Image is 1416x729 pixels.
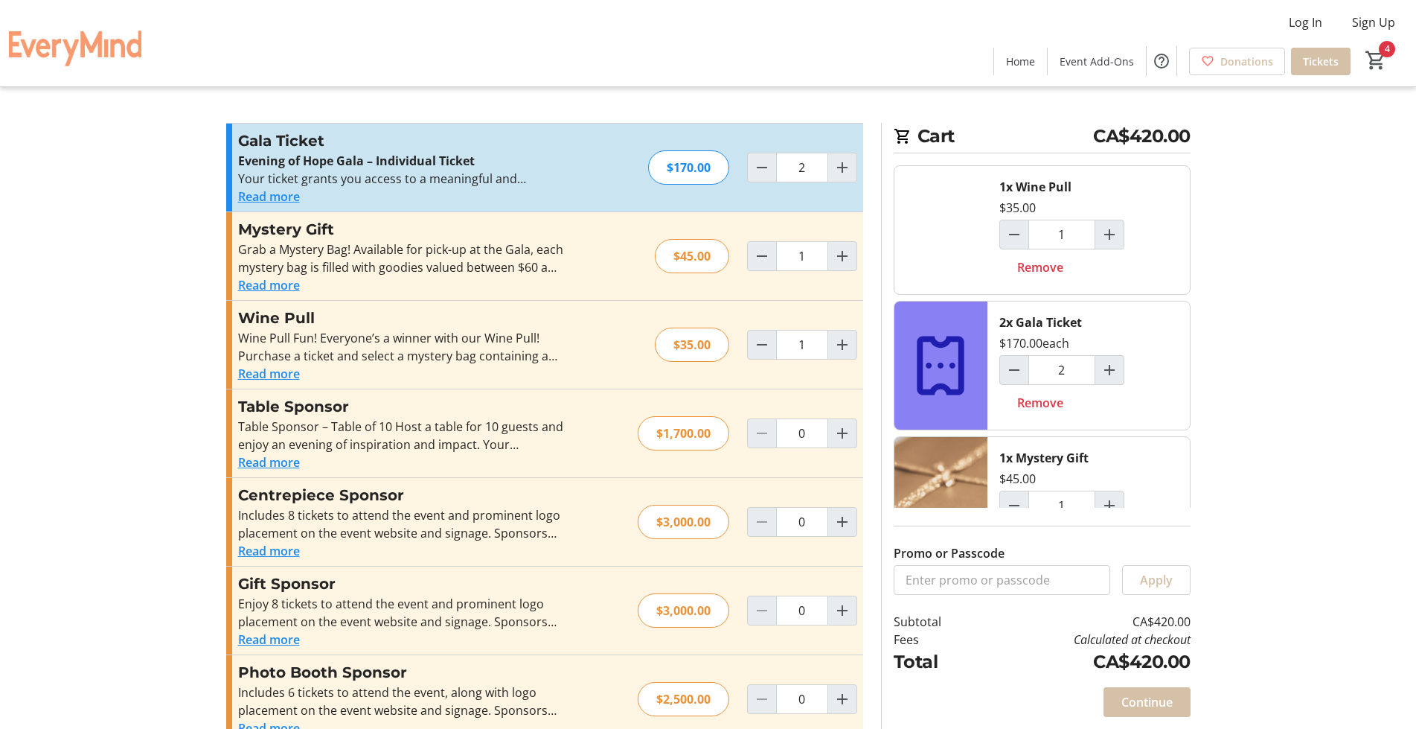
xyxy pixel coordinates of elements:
[1220,54,1273,69] span: Donations
[999,388,1081,418] button: Remove
[655,328,729,362] div: $35.00
[999,449,1089,467] div: 1x Mystery Gift
[1147,46,1176,76] button: Help
[999,252,1081,282] button: Remove
[894,166,987,294] img: Wine Pull
[1000,220,1028,249] button: Decrement by one
[1028,355,1095,385] input: Gala Ticket Quantity
[238,506,563,542] div: Includes 8 tickets to attend the event and prominent logo placement on the event website and sign...
[238,631,300,649] button: Read more
[776,596,828,625] input: Gift Sponsor Quantity
[828,242,856,270] button: Increment by one
[894,613,980,631] td: Subtotal
[828,331,856,359] button: Increment by one
[748,242,776,270] button: Decrement by one
[999,178,1071,196] div: 1x Wine Pull
[1006,54,1035,69] span: Home
[1362,47,1389,74] button: Cart
[638,593,729,628] div: $3,000.00
[655,239,729,273] div: $45.00
[238,153,475,169] strong: Evening of Hope Gala – Individual Ticket
[1028,220,1095,249] input: Wine Pull Quantity
[1121,693,1173,711] span: Continue
[1291,48,1351,75] a: Tickets
[999,199,1036,217] div: $35.00
[638,505,729,539] div: $3,000.00
[1017,394,1063,412] span: Remove
[238,130,563,152] h3: Gala Ticket
[238,573,563,595] h3: Gift Sponsor
[828,153,856,182] button: Increment by one
[828,419,856,448] button: Increment by one
[776,153,828,182] input: Gala Ticket Quantity
[894,437,987,565] img: Mystery Gift
[776,241,828,271] input: Mystery Gift Quantity
[1303,54,1339,69] span: Tickets
[1095,356,1124,384] button: Increment by one
[638,682,729,716] div: $2,500.00
[776,684,828,714] input: Photo Booth Sponsor Quantity
[238,365,300,383] button: Read more
[1122,565,1191,595] button: Apply
[238,276,300,294] button: Read more
[238,684,563,719] div: Includes 6 tickets to attend the event, along with logo placement on the event website and signag...
[1095,220,1124,249] button: Increment by one
[238,329,563,365] div: Wine Pull Fun! Everyone’s a winner with our Wine Pull! Purchase a ticket and select a mystery bag...
[894,565,1110,595] input: Enter promo or passcode
[648,150,729,185] div: $170.00
[999,313,1082,331] div: 2x Gala Ticket
[238,307,563,329] h3: Wine Pull
[1140,571,1173,589] span: Apply
[238,241,563,276] div: Grab a Mystery Bag! Available for pick-up at the Gala, each mystery bag is filled with goodies va...
[1352,13,1395,31] span: Sign Up
[1000,356,1028,384] button: Decrement by one
[776,507,828,537] input: Centrepiece Sponsor Quantity
[994,48,1047,75] a: Home
[979,649,1190,675] td: CA$420.00
[1028,491,1095,521] input: Mystery Gift Quantity
[238,542,300,560] button: Read more
[1000,491,1028,520] button: Decrement by one
[1103,687,1191,717] button: Continue
[894,649,980,675] td: Total
[238,188,300,206] button: Read more
[1340,10,1407,34] button: Sign Up
[238,595,563,631] div: Enjoy 8 tickets to attend the event and prominent logo placement on the event website and signage...
[238,418,563,453] div: Table Sponsor – Table of 10 Host a table for 10 guests and enjoy an evening of inspiration and im...
[748,331,776,359] button: Decrement by one
[1093,123,1191,150] span: CA$420.00
[979,613,1190,631] td: CA$420.00
[894,544,1005,562] label: Promo or Passcode
[9,6,141,80] img: EveryMind Mental Health Services's Logo
[238,218,563,241] h3: Mystery Gift
[776,418,828,448] input: Table Sponsor Quantity
[828,508,856,536] button: Increment by one
[776,330,828,360] input: Wine Pull Quantity
[894,123,1191,153] h2: Cart
[1095,491,1124,520] button: Increment by one
[238,395,563,418] h3: Table Sponsor
[238,170,563,188] p: Your ticket grants you access to a meaningful and memorable night in support of youth mental heal...
[1048,48,1146,75] a: Event Add-Ons
[828,596,856,625] button: Increment by one
[1289,13,1322,31] span: Log In
[999,334,1069,352] div: $170.00 each
[238,453,300,471] button: Read more
[1017,258,1063,276] span: Remove
[1189,48,1285,75] a: Donations
[748,153,776,182] button: Decrement by one
[999,470,1036,488] div: $45.00
[828,685,856,713] button: Increment by one
[979,631,1190,649] td: Calculated at checkout
[638,416,729,451] div: $1,700.00
[238,661,563,684] h3: Photo Booth Sponsor
[894,631,980,649] td: Fees
[1277,10,1334,34] button: Log In
[238,484,563,506] h3: Centrepiece Sponsor
[1060,54,1134,69] span: Event Add-Ons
